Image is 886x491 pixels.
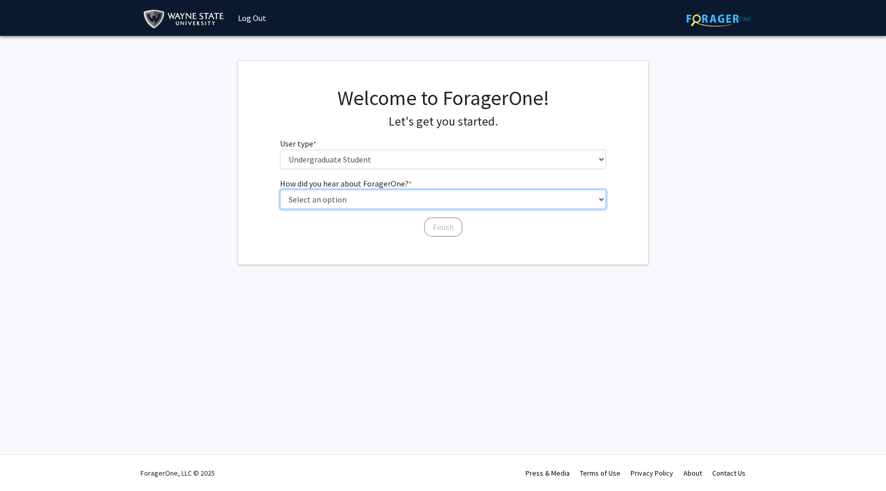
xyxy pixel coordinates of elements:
h4: Let's get you started. [280,114,607,129]
img: ForagerOne Logo [687,11,751,27]
label: How did you hear about ForagerOne? [280,177,412,190]
a: Privacy Policy [631,468,673,478]
iframe: Chat [8,445,44,483]
img: Wayne State University Logo [143,8,229,31]
button: Finish [424,217,462,237]
a: Press & Media [526,468,570,478]
a: Terms of Use [580,468,620,478]
a: Contact Us [712,468,746,478]
h1: Welcome to ForagerOne! [280,86,607,110]
a: About [683,468,702,478]
label: User type [280,137,316,150]
div: ForagerOne, LLC © 2025 [140,455,215,491]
